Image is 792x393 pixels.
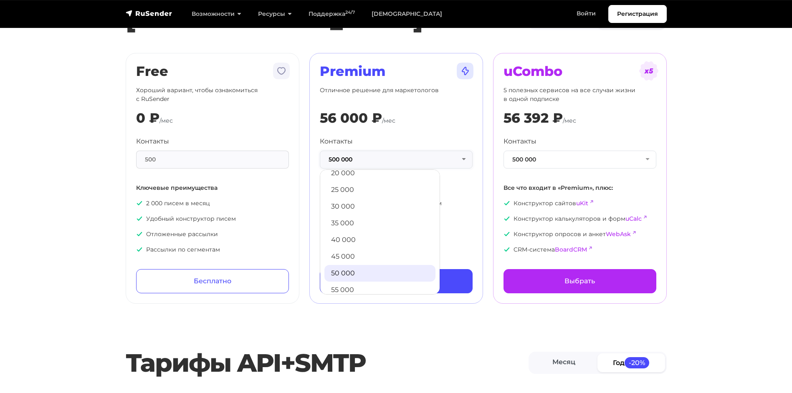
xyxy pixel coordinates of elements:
[597,353,665,372] a: Год
[504,245,656,254] p: CRM-система
[504,214,656,223] p: Конструктор калькуляторов и форм
[320,169,440,295] ul: 500 000
[608,5,667,23] a: Регистрация
[136,110,159,126] div: 0 ₽
[250,5,300,23] a: Ресурсы
[136,214,289,223] p: Удобный конструктор писем
[183,5,250,23] a: Возможности
[530,353,598,372] a: Месяц
[382,117,395,124] span: /мес
[136,200,143,207] img: icon-ok.svg
[136,63,289,79] h2: Free
[136,215,143,222] img: icon-ok.svg
[300,5,363,23] a: Поддержка24/7
[136,184,289,192] p: Ключевые преимущества
[455,61,475,81] img: tarif-premium.svg
[504,246,510,253] img: icon-ok.svg
[126,9,172,18] img: RuSender
[504,269,656,293] a: Выбрать
[504,151,656,169] button: 500 000
[555,246,587,253] a: BoardCRM
[504,200,510,207] img: icon-ok.svg
[606,230,631,238] a: WebAsk
[136,231,143,237] img: icon-ok.svg
[324,181,435,198] a: 25 000
[324,282,435,298] a: 55 000
[345,10,355,15] sup: 24/7
[568,5,604,22] a: Войти
[625,215,642,222] a: uCalc
[504,110,563,126] div: 56 392 ₽
[563,117,576,124] span: /мес
[136,246,143,253] img: icon-ok.svg
[504,199,656,208] p: Конструктор сайтов
[324,165,435,181] a: 20 000
[320,110,382,126] div: 56 000 ₽
[320,151,473,169] button: 500 000
[136,136,169,146] label: Контакты
[504,63,656,79] h2: uCombo
[126,348,529,378] h2: Тарифы API+SMTP
[504,184,656,192] p: Все что входит в «Premium», плюс:
[324,198,435,215] a: 30 000
[324,265,435,282] a: 50 000
[271,61,291,81] img: tarif-free.svg
[504,230,656,239] p: Конструктор опросов и анкет
[136,199,289,208] p: 2 000 писем в месяц
[320,63,473,79] h2: Premium
[504,231,510,237] img: icon-ok.svg
[504,136,536,146] label: Контакты
[136,269,289,293] a: Бесплатно
[576,199,588,207] a: uKit
[320,86,473,103] p: Отличное решение для маркетологов
[324,248,435,265] a: 45 000
[504,215,510,222] img: icon-ok.svg
[320,136,353,146] label: Контакты
[625,357,650,368] span: -20%
[324,232,435,248] a: 40 000
[363,5,450,23] a: [DEMOGRAPHIC_DATA]
[324,215,435,232] a: 35 000
[639,61,659,81] img: tarif-ucombo.svg
[504,86,656,103] p: 5 полезных сервисов на все случаи жизни в одной подписке
[136,86,289,103] p: Хороший вариант, чтобы ознакомиться с RuSender
[136,245,289,254] p: Рассылки по сегментам
[159,117,173,124] span: /мес
[136,230,289,239] p: Отложенные рассылки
